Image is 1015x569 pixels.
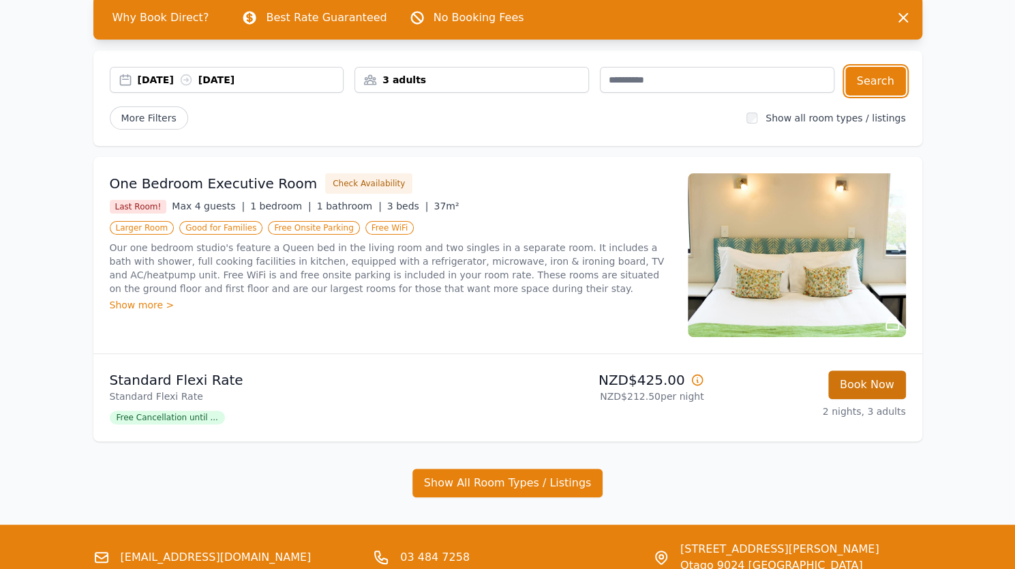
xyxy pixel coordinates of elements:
span: 1 bedroom | [250,201,312,211]
p: Our one bedroom studio's feature a Queen bed in the living room and two singles in a separate roo... [110,241,671,295]
span: Free Onsite Parking [268,221,359,235]
span: 1 bathroom | [317,201,382,211]
span: Last Room! [110,200,167,214]
p: NZD$425.00 [513,370,704,390]
span: 3 beds | [387,201,429,211]
a: 03 484 7258 [400,549,470,566]
button: Check Availability [325,173,412,194]
a: [EMAIL_ADDRESS][DOMAIN_NAME] [121,549,312,566]
div: 3 adults [355,73,588,87]
div: Show more > [110,298,671,312]
span: Why Book Direct? [102,4,220,31]
button: Search [845,67,906,96]
span: Free WiFi [365,221,414,235]
p: No Booking Fees [434,10,524,26]
span: Max 4 guests | [172,201,245,211]
button: Book Now [828,370,906,399]
p: Best Rate Guaranteed [266,10,387,26]
span: [STREET_ADDRESS][PERSON_NAME] [680,541,879,557]
p: 2 nights, 3 adults [715,405,906,418]
p: Standard Flexi Rate [110,390,502,403]
span: More Filters [110,106,188,130]
h3: One Bedroom Executive Room [110,174,318,193]
label: Show all room types / listings [766,113,905,123]
div: [DATE] [DATE] [138,73,344,87]
span: 37m² [434,201,459,211]
p: NZD$212.50 per night [513,390,704,403]
span: Good for Families [179,221,262,235]
span: Larger Room [110,221,175,235]
button: Show All Room Types / Listings [412,469,603,497]
p: Standard Flexi Rate [110,370,502,390]
span: Free Cancellation until ... [110,411,225,424]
